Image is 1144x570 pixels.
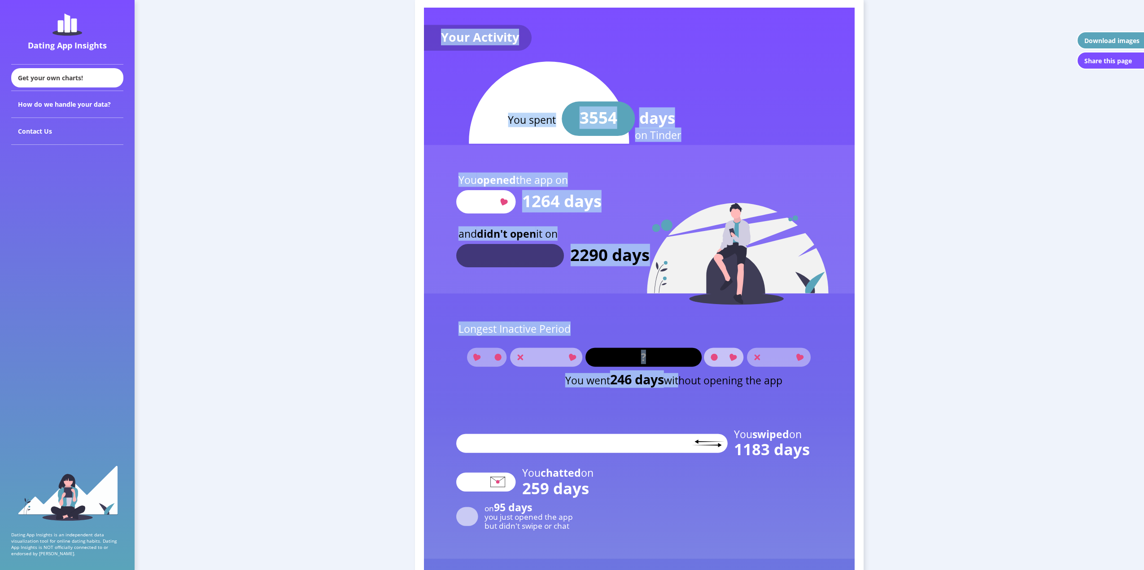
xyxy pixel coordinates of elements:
[441,29,520,45] text: Your Activity
[541,466,581,480] tspan: chatted
[1077,31,1144,49] button: Download images
[522,478,589,499] text: 259 days
[458,322,571,336] text: Longest Inactive Period
[734,427,802,441] text: You
[752,427,789,441] tspan: swiped
[1084,36,1140,45] div: Download images
[536,226,558,241] tspan: it on
[635,128,681,142] text: on Tinder
[570,244,650,266] text: 2290 days
[516,173,568,187] tspan: the app on
[485,512,573,522] text: you just opened the app
[477,226,536,241] tspan: didn't open
[458,173,568,187] text: You
[581,466,594,480] tspan: on
[610,370,664,388] tspan: 246 days
[11,118,123,145] div: Contact Us
[789,427,802,441] tspan: on
[641,350,646,364] text: ?
[477,173,516,187] tspan: opened
[580,107,617,129] text: 3554
[494,500,532,515] tspan: 95 days
[52,13,82,36] img: dating-app-insights-logo.5abe6921.svg
[734,439,810,460] text: 1183 days
[13,40,121,51] div: Dating App Insights
[664,373,782,387] tspan: without opening the app
[11,91,123,118] div: How do we handle your data?
[522,466,594,480] text: You
[485,521,569,531] text: but didn't swipe or chat
[1077,52,1144,70] button: Share this page
[639,108,675,129] text: days
[11,531,123,557] p: Dating App Insights is an independent data visualization tool for online dating habits. Dating Ap...
[1084,57,1132,65] div: Share this page
[508,113,556,127] text: You spent
[11,68,123,87] div: Get your own charts!
[17,465,118,521] img: sidebar_girl.91b9467e.svg
[565,370,782,388] text: You went
[522,190,602,213] text: 1264 days
[485,500,532,515] text: on
[458,226,558,241] text: and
